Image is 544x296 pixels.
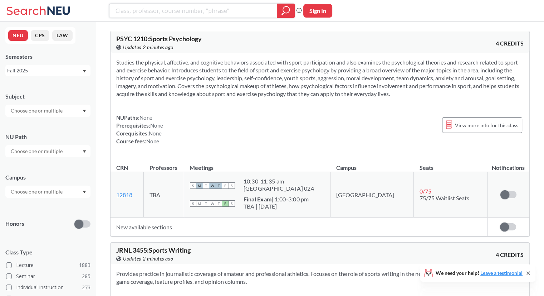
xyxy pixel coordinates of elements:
[82,272,90,280] span: 285
[116,35,202,43] span: PSYC 1210 : Sports Psychology
[7,187,67,196] input: Choose one or multiple
[216,182,222,189] span: T
[209,182,216,189] span: W
[222,182,229,189] span: F
[5,65,90,76] div: Fall 2025Dropdown arrow
[5,92,90,100] div: Subject
[5,105,90,117] div: Dropdown arrow
[496,39,524,47] span: 4 CREDITS
[6,261,90,270] label: Lecture
[139,114,152,121] span: None
[6,272,90,281] label: Seminar
[146,138,159,144] span: None
[244,185,314,192] div: [GEOGRAPHIC_DATA] 024
[5,173,90,181] div: Campus
[330,172,414,218] td: [GEOGRAPHIC_DATA]
[83,70,86,73] svg: Dropdown arrow
[116,114,163,145] div: NUPaths: Prerequisites: Corequisites: Course fees:
[5,186,90,198] div: Dropdown arrow
[330,157,414,172] th: Campus
[149,130,162,137] span: None
[7,67,82,75] div: Fall 2025
[480,270,523,276] a: Leave a testimonial
[222,200,229,207] span: F
[244,203,309,210] div: TBA | [DATE]
[190,182,196,189] span: S
[52,30,73,41] button: LAW
[116,164,128,172] div: CRN
[196,182,203,189] span: M
[7,147,67,156] input: Choose one or multiple
[123,43,173,51] span: Updated 2 minutes ago
[229,200,235,207] span: S
[8,30,28,41] button: NEU
[203,182,209,189] span: T
[144,172,184,218] td: TBA
[277,4,295,18] div: magnifying glass
[281,6,290,16] svg: magnifying glass
[229,182,235,189] span: S
[7,106,67,115] input: Choose one or multiple
[203,200,209,207] span: T
[190,200,196,207] span: S
[5,248,90,256] span: Class Type
[496,251,524,259] span: 4 CREDITS
[196,200,203,207] span: M
[6,283,90,292] label: Individual Instruction
[144,157,184,172] th: Professors
[184,157,330,172] th: Meetings
[116,246,191,254] span: JRNL 3455 : Sports Writing
[303,4,332,18] button: Sign In
[31,30,49,41] button: CPS
[209,200,216,207] span: W
[420,188,431,195] span: 0 / 75
[116,191,132,198] a: 12818
[111,218,487,237] td: New available sections
[116,270,524,286] section: Provides practice in journalistic coverage of amateur and professional athletics. Focuses on the ...
[455,121,518,130] span: View more info for this class
[436,271,523,276] span: We need your help!
[150,122,163,129] span: None
[83,110,86,113] svg: Dropdown arrow
[5,145,90,157] div: Dropdown arrow
[216,200,222,207] span: T
[83,191,86,194] svg: Dropdown arrow
[244,178,314,185] div: 10:30 - 11:35 am
[82,283,90,291] span: 273
[420,195,469,201] span: 75/75 Waitlist Seats
[5,220,24,228] p: Honors
[5,133,90,141] div: NU Path
[5,53,90,61] div: Semesters
[244,196,272,202] b: Final Exam
[79,261,90,269] span: 1883
[414,157,487,172] th: Seats
[123,255,173,263] span: Updated 2 minutes ago
[116,58,524,98] section: Studies the physical, affective, and cognitive behaviors associated with sport participation and ...
[83,150,86,153] svg: Dropdown arrow
[487,157,529,172] th: Notifications
[244,196,309,203] div: | 1:00-3:00 pm
[115,5,272,17] input: Class, professor, course number, "phrase"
